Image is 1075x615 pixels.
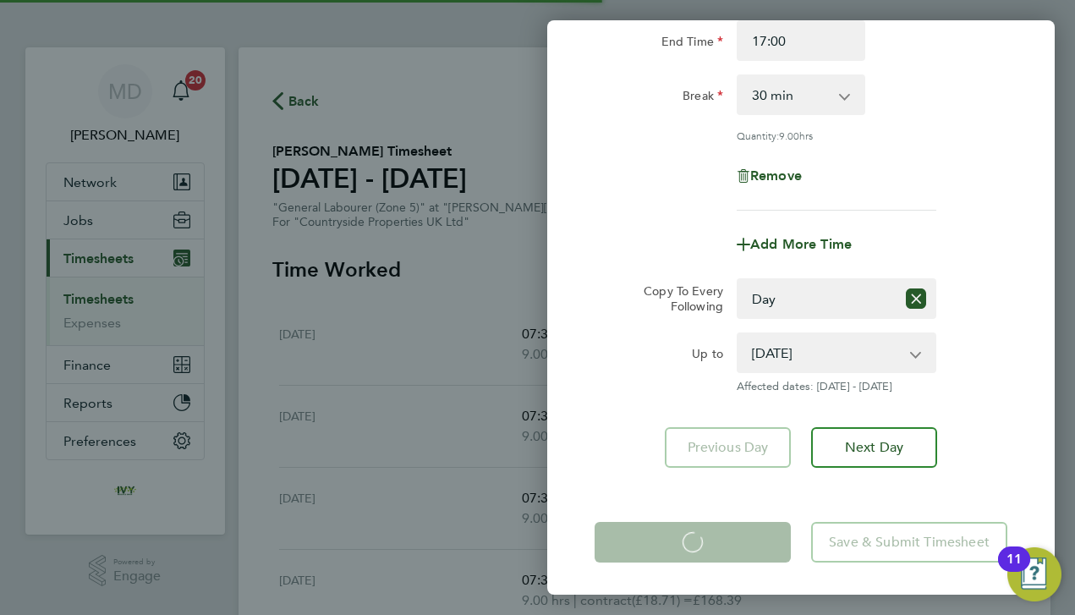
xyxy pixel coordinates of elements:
[750,167,802,184] span: Remove
[750,236,852,252] span: Add More Time
[737,20,865,61] input: E.g. 18:00
[737,380,936,393] span: Affected dates: [DATE] - [DATE]
[845,439,903,456] span: Next Day
[661,34,723,54] label: End Time
[779,129,799,142] span: 9.00
[811,427,937,468] button: Next Day
[692,346,723,366] label: Up to
[737,129,936,142] div: Quantity: hrs
[906,280,926,317] button: Reset selection
[683,88,723,108] label: Break
[1006,559,1022,581] div: 11
[630,283,723,314] label: Copy To Every Following
[737,238,852,251] button: Add More Time
[1007,547,1061,601] button: Open Resource Center, 11 new notifications
[737,169,802,183] button: Remove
